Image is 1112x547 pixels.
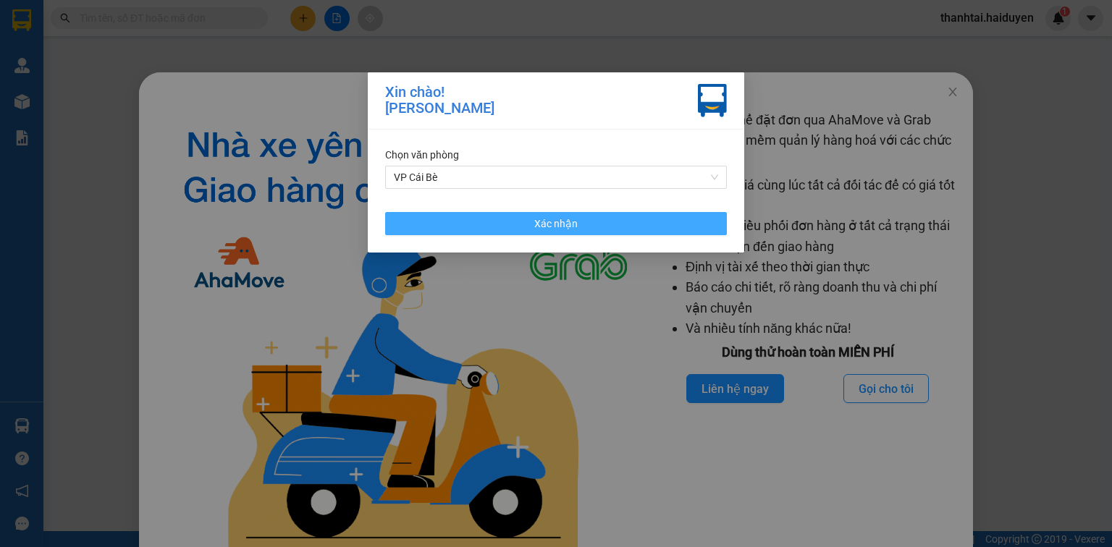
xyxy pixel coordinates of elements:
[385,212,727,235] button: Xác nhận
[394,166,718,188] span: VP Cái Bè
[385,147,727,163] div: Chọn văn phòng
[534,216,578,232] span: Xác nhận
[385,84,494,117] div: Xin chào! [PERSON_NAME]
[698,84,727,117] img: vxr-icon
